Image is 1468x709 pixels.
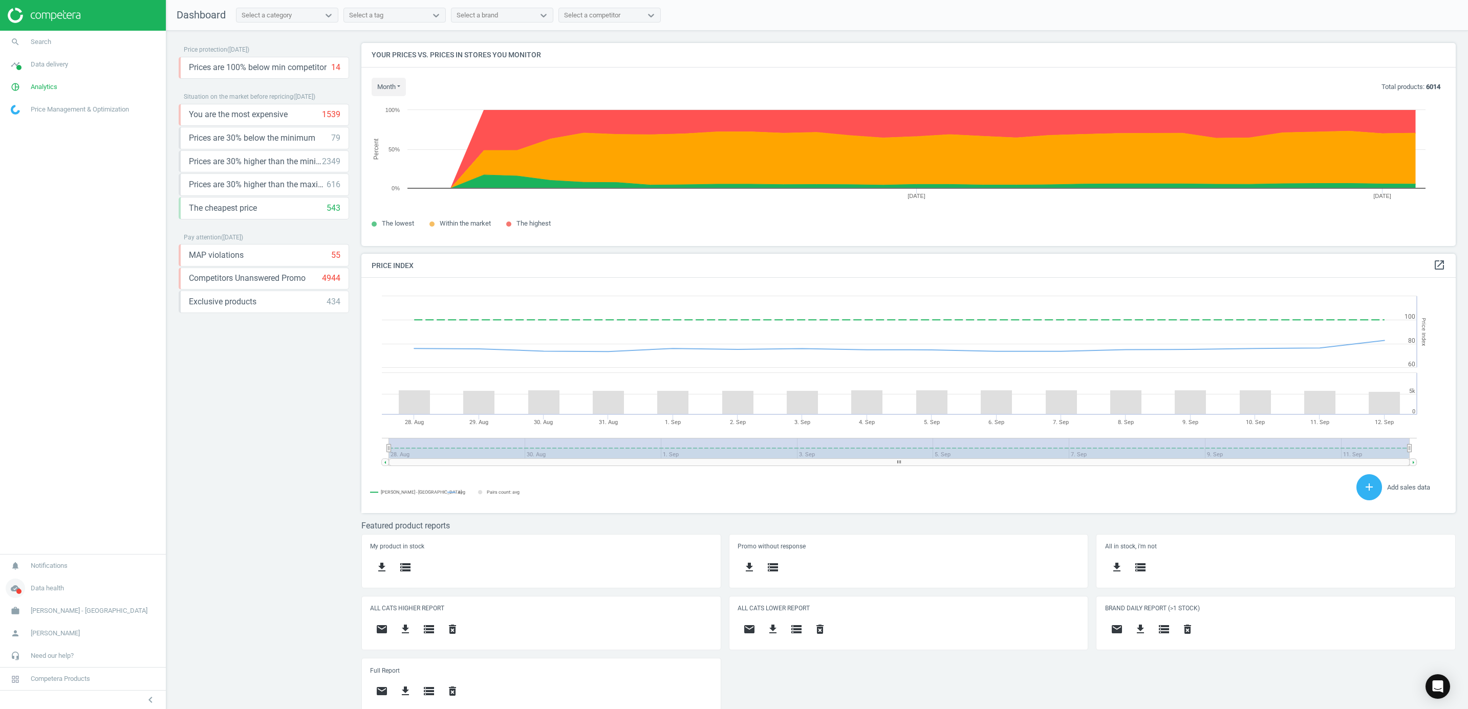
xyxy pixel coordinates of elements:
[227,46,249,53] span: ( [DATE] )
[1105,556,1129,580] button: get_app
[370,679,394,703] button: email
[385,107,400,113] text: 100%
[6,32,25,52] i: search
[392,185,400,191] text: 0%
[1111,561,1123,573] i: get_app
[376,561,388,573] i: get_app
[814,623,826,635] i: delete_forever
[31,37,51,47] span: Search
[361,521,1456,530] h3: Featured product reports
[1433,259,1445,272] a: open_in_new
[761,556,785,580] button: storage
[381,490,462,495] tspan: [PERSON_NAME] - [GEOGRAPHIC_DATA]
[1310,419,1329,426] tspan: 11. Sep
[399,685,412,697] i: get_app
[767,561,779,573] i: storage
[31,82,57,92] span: Analytics
[322,109,340,120] div: 1539
[6,579,25,598] i: cloud_done
[405,419,424,426] tspan: 28. Aug
[189,109,288,120] span: You are the most expensive
[738,556,761,580] button: get_app
[1182,419,1198,426] tspan: 9. Sep
[327,203,340,214] div: 543
[1129,556,1152,580] button: storage
[457,11,498,20] div: Select a brand
[423,685,435,697] i: storage
[1426,83,1440,91] b: 6014
[6,646,25,666] i: headset_mic
[1356,474,1382,500] button: add
[1409,388,1415,394] text: 5k
[322,156,340,167] div: 2349
[6,601,25,621] i: work
[327,296,340,307] div: 434
[388,146,400,152] text: 50%
[1134,623,1147,635] i: get_app
[988,419,1004,426] tspan: 6. Sep
[790,623,803,635] i: storage
[1363,481,1375,493] i: add
[144,694,157,706] i: chevron_left
[1373,193,1391,199] tspan: [DATE]
[331,250,340,261] div: 55
[31,674,90,683] span: Competera Products
[665,419,681,426] tspan: 1. Sep
[1375,419,1394,426] tspan: 12. Sep
[370,667,712,674] h5: Full Report
[394,679,417,703] button: get_app
[394,556,417,580] button: storage
[738,617,761,641] button: email
[794,419,810,426] tspan: 3. Sep
[6,77,25,97] i: pie_chart_outlined
[1246,419,1265,426] tspan: 10. Sep
[516,219,551,227] span: The highest
[446,623,459,635] i: delete_forever
[376,623,388,635] i: email
[1387,483,1430,491] span: Add sales data
[440,219,491,227] span: Within the market
[1105,543,1447,550] h5: All in stock, i'm not
[599,419,618,426] tspan: 31. Aug
[184,93,293,100] span: Situation on the market before repricing
[487,490,520,495] tspan: Pairs count: avg
[370,556,394,580] button: get_app
[349,11,383,20] div: Select a tag
[8,8,80,23] img: ajHJNr6hYgQAAAAASUVORK5CYII=
[1152,617,1176,641] button: storage
[6,624,25,643] i: person
[1129,617,1152,641] button: get_app
[31,584,64,593] span: Data health
[423,623,435,635] i: storage
[1158,623,1170,635] i: storage
[458,490,465,495] tspan: avg
[370,617,394,641] button: email
[189,273,306,284] span: Competitors Unanswered Promo
[859,419,875,426] tspan: 4. Sep
[1118,419,1134,426] tspan: 8. Sep
[417,679,441,703] button: storage
[1134,561,1147,573] i: storage
[331,132,340,144] div: 79
[184,234,221,241] span: Pay attention
[322,273,340,284] div: 4944
[376,685,388,697] i: email
[441,679,464,703] button: delete_forever
[738,543,1080,550] h5: Promo without response
[242,11,292,20] div: Select a category
[31,60,68,69] span: Data delivery
[189,156,322,167] span: Prices are 30% higher than the minimum
[1105,617,1129,641] button: email
[1433,259,1445,271] i: open_in_new
[373,138,380,160] tspan: Percent
[6,55,25,74] i: timeline
[908,193,925,199] tspan: [DATE]
[441,617,464,641] button: delete_forever
[31,629,80,638] span: [PERSON_NAME]
[730,419,746,426] tspan: 2. Sep
[469,419,488,426] tspan: 29. Aug
[785,617,808,641] button: storage
[564,11,620,20] div: Select a competitor
[1412,408,1415,415] text: 0
[177,9,226,21] span: Dashboard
